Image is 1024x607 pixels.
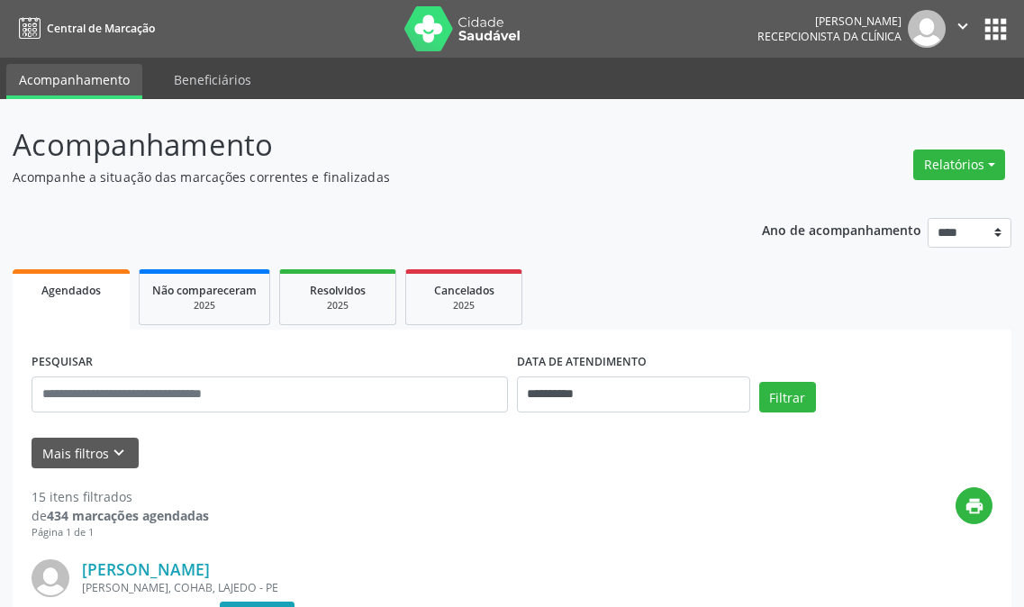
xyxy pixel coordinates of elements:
label: PESQUISAR [32,349,93,376]
label: DATA DE ATENDIMENTO [517,349,647,376]
div: 2025 [293,299,383,313]
span: Recepcionista da clínica [757,29,902,44]
div: Página 1 de 1 [32,525,209,540]
div: 2025 [419,299,509,313]
img: img [908,10,946,48]
button:  [946,10,980,48]
i: print [965,496,984,516]
strong: 434 marcações agendadas [47,507,209,524]
span: Agendados [41,283,101,298]
button: print [956,487,992,524]
span: Não compareceram [152,283,257,298]
i: keyboard_arrow_down [109,443,129,463]
div: de [32,506,209,525]
span: Cancelados [434,283,494,298]
span: Resolvidos [310,283,366,298]
a: Acompanhamento [6,64,142,99]
a: [PERSON_NAME] [82,559,210,579]
div: 2025 [152,299,257,313]
img: img [32,559,69,597]
p: Ano de acompanhamento [762,218,921,240]
p: Acompanhe a situação das marcações correntes e finalizadas [13,168,711,186]
button: Relatórios [913,149,1005,180]
i:  [953,16,973,36]
button: Mais filtroskeyboard_arrow_down [32,438,139,469]
a: Beneficiários [161,64,264,95]
button: apps [980,14,1011,45]
span: Central de Marcação [47,21,155,36]
a: Central de Marcação [13,14,155,43]
p: Acompanhamento [13,122,711,168]
button: Filtrar [759,382,816,412]
div: 15 itens filtrados [32,487,209,506]
div: [PERSON_NAME], COHAB, LAJEDO - PE [82,580,722,595]
div: [PERSON_NAME] [757,14,902,29]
